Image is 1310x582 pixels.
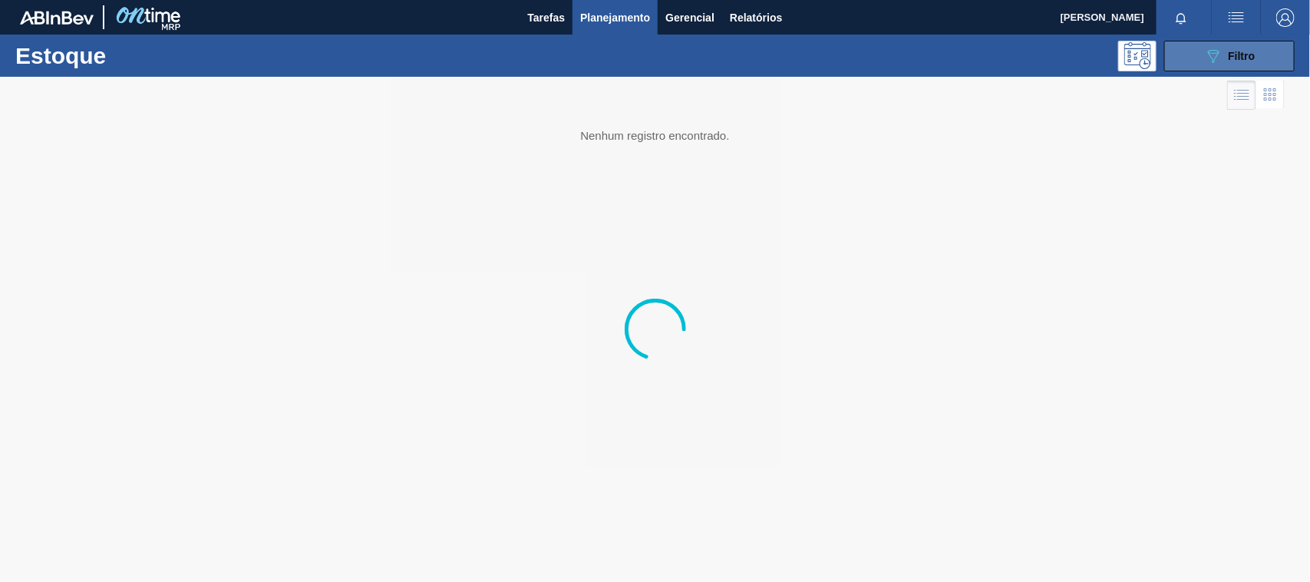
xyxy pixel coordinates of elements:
span: Relatórios [730,8,782,27]
span: Filtro [1229,50,1256,62]
span: Tarefas [527,8,565,27]
img: Logout [1276,8,1295,27]
img: TNhmsLtSVTkK8tSr43FrP2fwEKptu5GPRR3wAAAABJRU5ErkJggg== [20,11,94,25]
button: Filtro [1164,41,1295,71]
button: Notificações [1157,7,1206,28]
h1: Estoque [15,47,240,64]
div: Pogramando: nenhum usuário selecionado [1118,41,1157,71]
span: Planejamento [580,8,650,27]
img: userActions [1227,8,1246,27]
span: Gerencial [665,8,714,27]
